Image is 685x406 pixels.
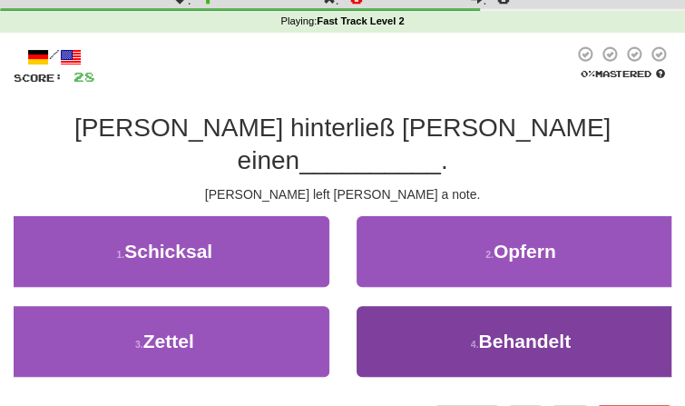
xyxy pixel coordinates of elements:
[73,69,95,84] span: 28
[135,339,143,350] small: 3 .
[485,249,494,260] small: 2 .
[299,146,441,174] span: __________
[14,72,63,84] span: Score:
[317,15,404,26] strong: Fast Track Level 2
[573,67,671,80] div: Mastered
[143,331,194,352] span: Zettel
[478,331,571,352] span: Behandelt
[74,114,611,174] span: [PERSON_NAME] hinterließ [PERSON_NAME] einen
[116,249,124,260] small: 1 .
[14,185,671,203] div: [PERSON_NAME] left [PERSON_NAME] a note.
[124,241,212,262] span: Schicksal
[581,68,595,79] span: 0 %
[494,241,556,262] span: Opfern
[14,45,95,68] div: /
[441,146,448,174] span: .
[471,339,479,350] small: 4 .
